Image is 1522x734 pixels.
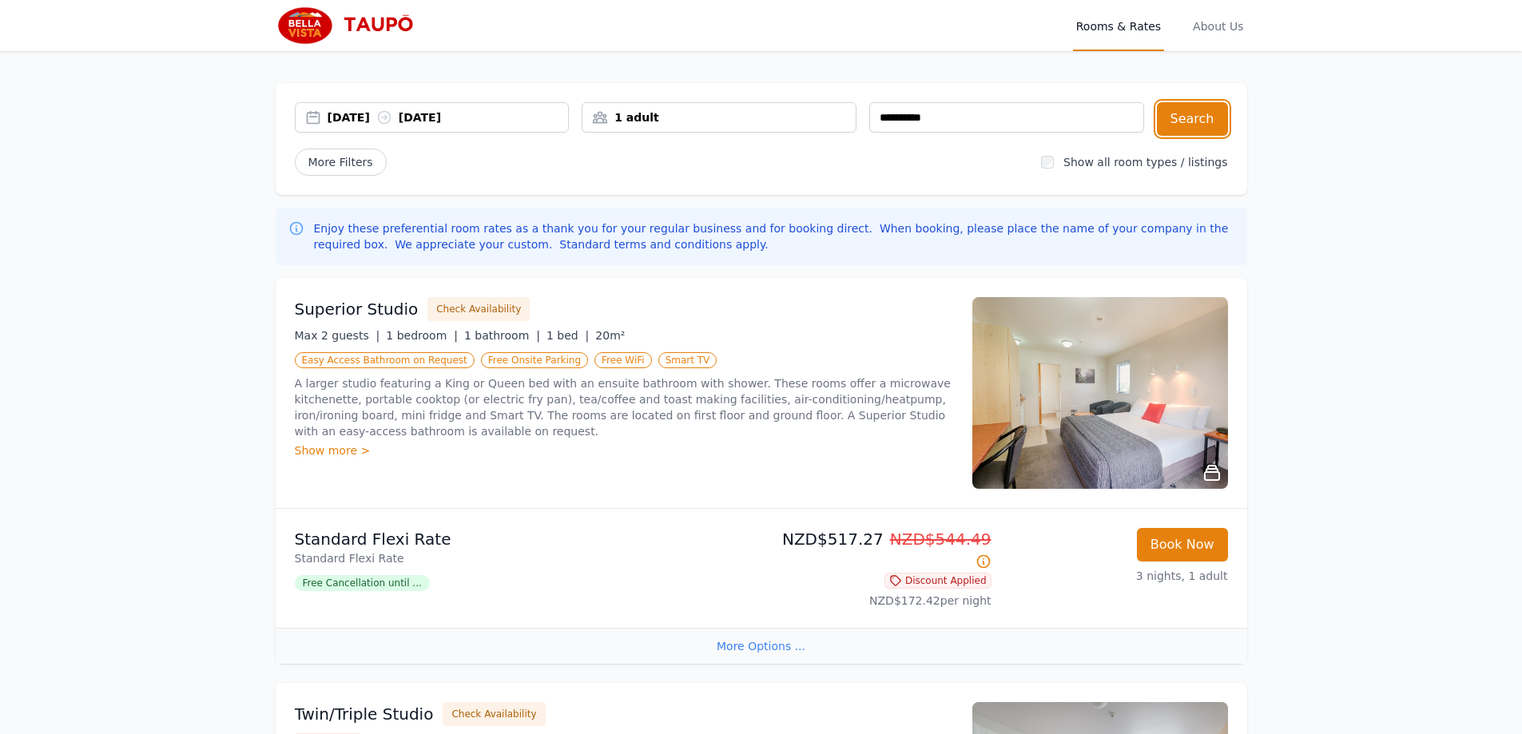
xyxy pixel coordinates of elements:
[582,109,856,125] div: 1 adult
[295,442,953,458] div: Show more >
[295,149,387,176] span: More Filters
[386,329,458,342] span: 1 bedroom |
[295,528,755,550] p: Standard Flexi Rate
[295,703,434,725] h3: Twin/Triple Studio
[276,628,1247,664] div: More Options ...
[295,352,475,368] span: Easy Access Bathroom on Request
[295,329,380,342] span: Max 2 guests |
[295,375,953,439] p: A larger studio featuring a King or Queen bed with an ensuite bathroom with shower. These rooms o...
[595,329,625,342] span: 20m²
[443,702,545,726] button: Check Availability
[658,352,717,368] span: Smart TV
[890,530,991,549] span: NZD$544.49
[1137,528,1228,561] button: Book Now
[768,593,991,609] p: NZD$172.42 per night
[1063,156,1227,169] label: Show all room types / listings
[1157,102,1228,136] button: Search
[546,329,589,342] span: 1 bed |
[427,297,530,321] button: Check Availability
[464,329,540,342] span: 1 bathroom |
[295,575,430,591] span: Free Cancellation until ...
[276,6,429,45] img: Bella Vista Taupo
[481,352,588,368] span: Free Onsite Parking
[295,298,419,320] h3: Superior Studio
[314,220,1234,252] p: Enjoy these preferential room rates as a thank you for your regular business and for booking dire...
[328,109,569,125] div: [DATE] [DATE]
[295,550,755,566] p: Standard Flexi Rate
[1004,568,1228,584] p: 3 nights, 1 adult
[884,573,991,589] span: Discount Applied
[594,352,652,368] span: Free WiFi
[768,528,991,573] p: NZD$517.27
